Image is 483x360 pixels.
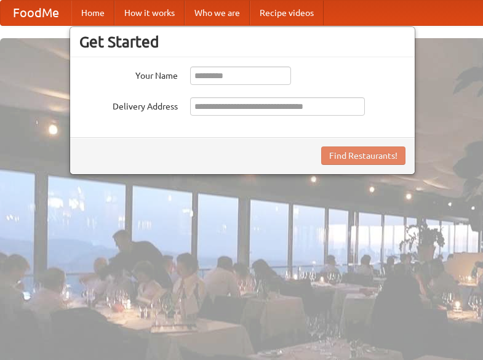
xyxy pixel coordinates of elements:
[71,1,114,25] a: Home
[250,1,324,25] a: Recipe videos
[321,146,405,165] button: Find Restaurants!
[79,97,178,113] label: Delivery Address
[79,33,405,51] h3: Get Started
[1,1,71,25] a: FoodMe
[79,66,178,82] label: Your Name
[114,1,185,25] a: How it works
[185,1,250,25] a: Who we are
